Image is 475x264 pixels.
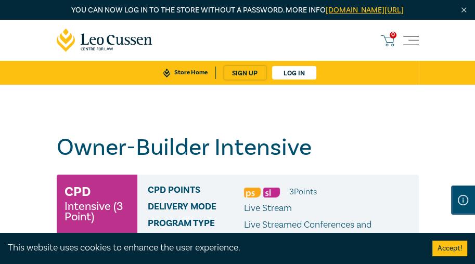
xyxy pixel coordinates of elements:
[8,241,417,255] div: This website uses cookies to enhance the user experience.
[156,67,215,79] a: Store Home
[244,202,292,214] span: Live Stream
[289,185,317,199] li: 3 Point s
[57,5,419,16] p: You can now log in to the store without a password. More info
[244,188,261,197] img: Professional Skills
[263,188,280,197] img: Substantive Law
[459,6,468,15] img: Close
[390,32,396,38] span: 0
[458,195,468,205] img: Information Icon
[224,66,266,80] a: sign up
[272,66,316,80] a: Log in
[148,202,244,215] span: Delivery Mode
[148,185,244,199] span: CPD Points
[65,182,91,201] h3: CPD
[244,218,408,245] p: Live Streamed Conferences and Intensives
[403,33,419,48] button: Toggle navigation
[57,134,419,161] h1: Owner-Builder Intensive
[148,218,244,245] span: Program type
[326,5,404,15] a: [DOMAIN_NAME][URL]
[432,241,467,256] button: Accept cookies
[65,201,130,222] small: Intensive (3 Point)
